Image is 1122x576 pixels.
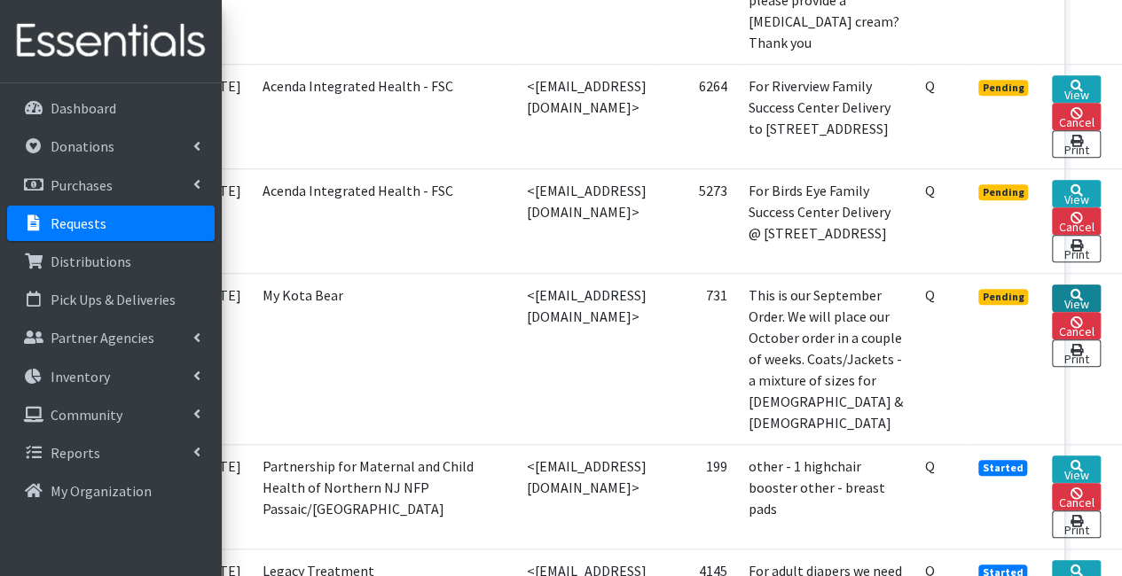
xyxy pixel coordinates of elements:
a: View [1052,75,1101,103]
abbr: Quantity [925,457,935,475]
p: Donations [51,137,114,155]
a: Print [1052,235,1101,262]
a: Purchases [7,167,215,203]
td: For Riverview Family Success Center Delivery to [STREET_ADDRESS] [738,64,914,168]
td: Acenda Integrated Health - FSC [252,168,516,273]
td: other - 1 highchair booster other - breast pads [738,444,914,549]
a: Cancel [1052,483,1101,510]
td: My Kota Bear [252,273,516,444]
a: Community [7,397,215,432]
td: <[EMAIL_ADDRESS][DOMAIN_NAME]> [516,444,657,549]
p: Dashboard [51,99,116,117]
abbr: Quantity [925,182,935,199]
a: Partner Agencies [7,320,215,355]
p: Inventory [51,368,110,385]
a: Requests [7,206,215,241]
a: Donations [7,128,215,164]
p: Community [51,406,122,424]
a: My Organization [7,473,215,509]
span: Pending [978,289,1029,305]
a: Print [1052,130,1101,158]
td: <[EMAIL_ADDRESS][DOMAIN_NAME]> [516,273,657,444]
a: Print [1052,339,1101,367]
td: 6264 [657,64,738,168]
a: Cancel [1052,207,1101,235]
a: Pick Ups & Deliveries [7,282,215,317]
td: 5273 [657,168,738,273]
a: View [1052,455,1101,483]
a: Distributions [7,244,215,279]
img: HumanEssentials [7,12,215,71]
span: Pending [978,80,1029,96]
abbr: Quantity [925,286,935,304]
span: Pending [978,184,1029,200]
a: Inventory [7,359,215,394]
td: 731 [657,273,738,444]
td: For Birds Eye Family Success Center Delivery @ [STREET_ADDRESS] [738,168,914,273]
p: Distributions [51,253,131,270]
a: View [1052,284,1101,312]
a: Dashboard [7,90,215,126]
td: <[EMAIL_ADDRESS][DOMAIN_NAME]> [516,64,657,168]
a: Cancel [1052,312,1101,339]
p: Requests [51,214,106,232]
p: My Organization [51,482,152,500]
td: <[EMAIL_ADDRESS][DOMAIN_NAME]> [516,168,657,273]
a: View [1052,180,1101,207]
a: Reports [7,435,215,471]
td: 199 [657,444,738,549]
p: Pick Ups & Deliveries [51,291,176,308]
abbr: Quantity [925,77,935,95]
span: Started [978,460,1028,476]
p: Partner Agencies [51,329,154,346]
td: This is our September Order. We will place our October order in a couple of weeks. Coats/Jackets ... [738,273,914,444]
td: Acenda Integrated Health - FSC [252,64,516,168]
td: Partnership for Maternal and Child Health of Northern NJ NFP Passaic/[GEOGRAPHIC_DATA] [252,444,516,549]
a: Print [1052,510,1101,538]
p: Reports [51,444,100,462]
a: Cancel [1052,103,1101,130]
p: Purchases [51,176,113,194]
